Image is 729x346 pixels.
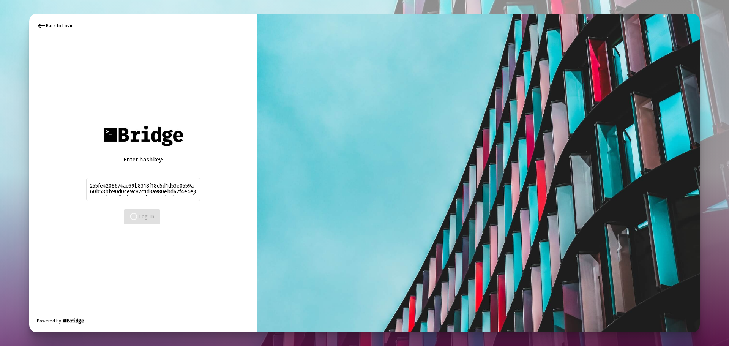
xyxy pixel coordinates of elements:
[37,21,74,30] div: Back to Login
[37,317,85,325] div: Powered by
[37,21,46,30] mat-icon: keyboard_backspace
[86,156,200,163] div: Enter hashkey:
[124,209,160,224] button: Log In
[130,213,154,220] span: Log In
[62,317,85,325] img: Bridge Financial Technology Logo
[99,122,186,150] img: Bridge Financial Technology Logo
